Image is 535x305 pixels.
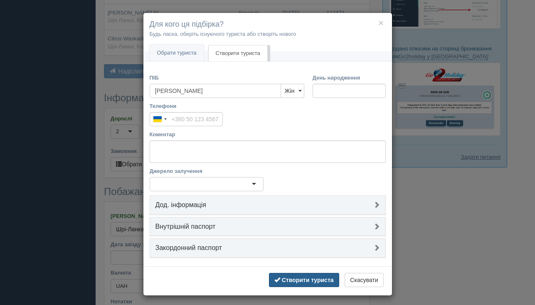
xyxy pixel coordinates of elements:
[150,19,386,30] h4: Для кого ця підбірка?
[150,167,264,175] label: Джерело залучення
[378,18,383,27] button: ×
[150,102,223,110] label: Телефони
[269,273,339,287] button: Створити туриста
[150,30,386,38] p: Будь ласка, оберіть існуючого туриста або створіть нового
[345,273,383,287] button: Скасувати
[155,223,380,230] h4: Внутрішній паспорт
[150,45,204,62] a: Обрати туриста
[155,201,380,209] h4: Дод. інформація
[155,244,380,252] h4: Закордонний паспорт
[150,74,304,82] label: ПІБ
[208,45,268,62] a: Створити туриста
[150,112,223,126] input: +380 50 123 4567
[285,87,295,94] span: Жін
[150,130,386,138] label: Коментар
[281,84,304,98] a: Жін
[150,112,169,126] button: Selected country
[313,74,386,82] label: День народження
[282,277,334,283] b: Створити туриста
